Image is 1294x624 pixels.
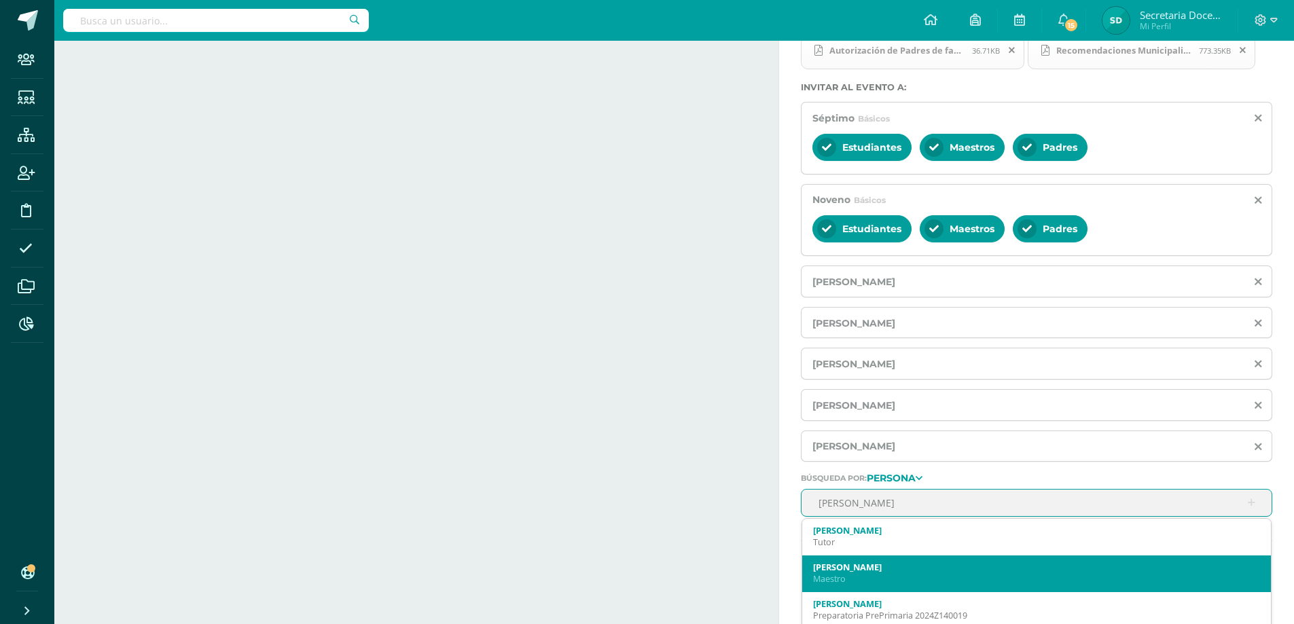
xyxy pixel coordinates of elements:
span: Recomendaciones Municipalidad.pdf [1028,36,1255,70]
input: Busca un usuario... [63,9,369,32]
span: Padres [1043,223,1077,235]
span: 773.35KB [1199,45,1231,56]
span: Estudiantes [842,141,901,153]
span: Básicos [858,113,890,124]
span: Remover archivo [1001,43,1024,58]
span: Secretaria docente [1140,8,1221,22]
label: Invitar al evento a: [801,82,1272,92]
span: [PERSON_NAME] [812,317,895,329]
span: Padres [1043,141,1077,153]
span: [PERSON_NAME] [812,276,895,288]
span: Mi Perfil [1140,20,1221,32]
a: Persona [867,473,922,482]
span: [PERSON_NAME] [812,440,895,452]
div: Preparatoria PrePrimaria 2024Z140019 [813,610,1260,621]
div: Maestro [813,573,1260,585]
span: Básicos [854,195,886,205]
input: Ej. Primero primaria [802,490,1272,516]
span: Maestros [950,223,994,235]
span: Estudiantes [842,223,901,235]
span: Noveno [812,194,850,206]
div: [PERSON_NAME] [813,524,1260,536]
strong: Persona [867,472,916,484]
div: [PERSON_NAME] [813,561,1260,573]
span: [PERSON_NAME] [812,358,895,370]
span: 15 [1064,18,1079,33]
span: Autorización de Padres de familia.pdf [801,36,1024,70]
span: Séptimo [812,112,855,124]
span: Búsqueda por: [801,473,867,483]
div: [PERSON_NAME] [813,598,1260,610]
span: Autorización de Padres de familia.pdf [823,45,972,56]
img: 96acba09df572ee424f71275d153b24b.png [1102,7,1130,34]
span: 36.71KB [972,45,1000,56]
span: Maestros [950,141,994,153]
span: Remover archivo [1232,43,1255,58]
span: Recomendaciones Municipalidad.pdf [1049,45,1199,56]
div: Tutor [813,536,1260,548]
span: [PERSON_NAME] [812,399,895,411]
